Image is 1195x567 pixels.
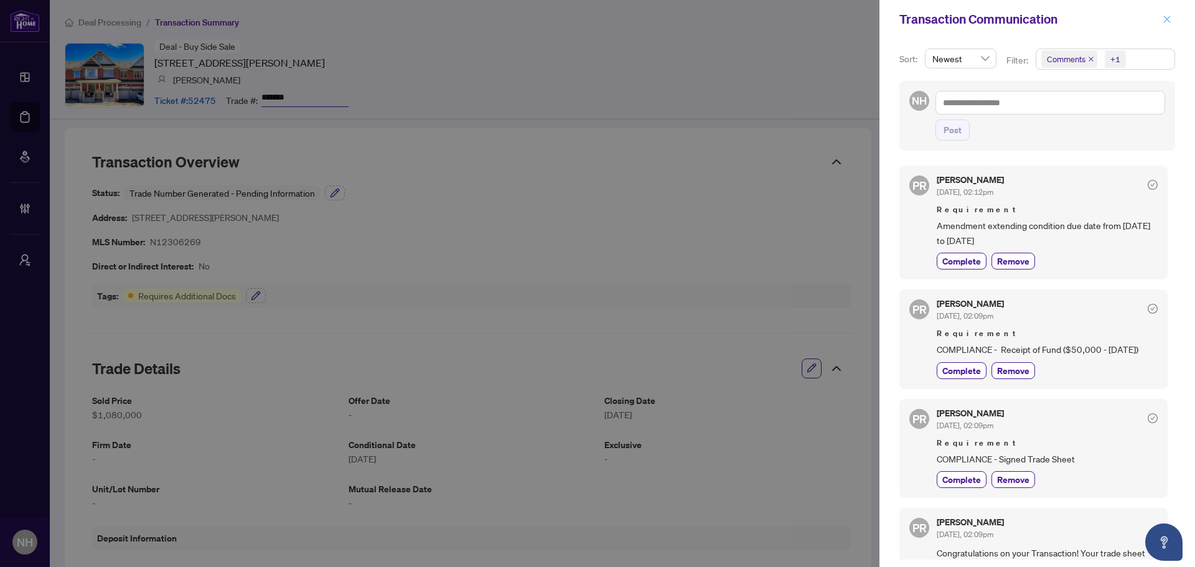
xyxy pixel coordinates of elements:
div: +1 [1110,53,1120,65]
span: NH [912,93,927,109]
span: COMPLIANCE - Signed Trade Sheet [937,452,1158,466]
h5: [PERSON_NAME] [937,176,1004,184]
button: Complete [937,471,986,488]
span: check-circle [1148,304,1158,314]
span: Comments [1041,50,1097,68]
span: Newest [932,49,989,68]
h5: [PERSON_NAME] [937,518,1004,527]
span: Requirement [937,437,1158,449]
button: Open asap [1145,523,1183,561]
span: check-circle [1148,180,1158,190]
span: Amendment extending condition due date from [DATE] to [DATE] [937,218,1158,248]
span: Comments [1047,53,1085,65]
button: Remove [991,471,1035,488]
span: close [1088,56,1094,62]
span: PR [912,301,927,318]
span: PR [912,177,927,194]
button: Remove [991,253,1035,269]
span: check-circle [1148,413,1158,423]
p: Filter: [1006,54,1030,67]
span: PR [912,519,927,537]
span: Remove [997,364,1029,377]
span: [DATE], 02:09pm [937,421,993,430]
span: Complete [942,364,981,377]
h5: [PERSON_NAME] [937,409,1004,418]
button: Remove [991,362,1035,379]
span: [DATE], 02:09pm [937,530,993,539]
button: Complete [937,253,986,269]
button: Complete [937,362,986,379]
span: Requirement [937,204,1158,216]
div: Transaction Communication [899,10,1159,29]
span: Remove [997,255,1029,268]
span: [DATE], 02:09pm [937,311,993,321]
span: Complete [942,473,981,486]
span: PR [912,410,927,428]
h5: [PERSON_NAME] [937,299,1004,308]
span: Remove [997,473,1029,486]
span: Complete [942,255,981,268]
span: COMPLIANCE - Receipt of Fund ($50,000 - [DATE]) [937,342,1158,357]
span: [DATE], 02:12pm [937,187,993,197]
p: Sort: [899,52,920,66]
span: Requirement [937,327,1158,340]
span: close [1163,15,1171,24]
button: Post [935,119,970,141]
